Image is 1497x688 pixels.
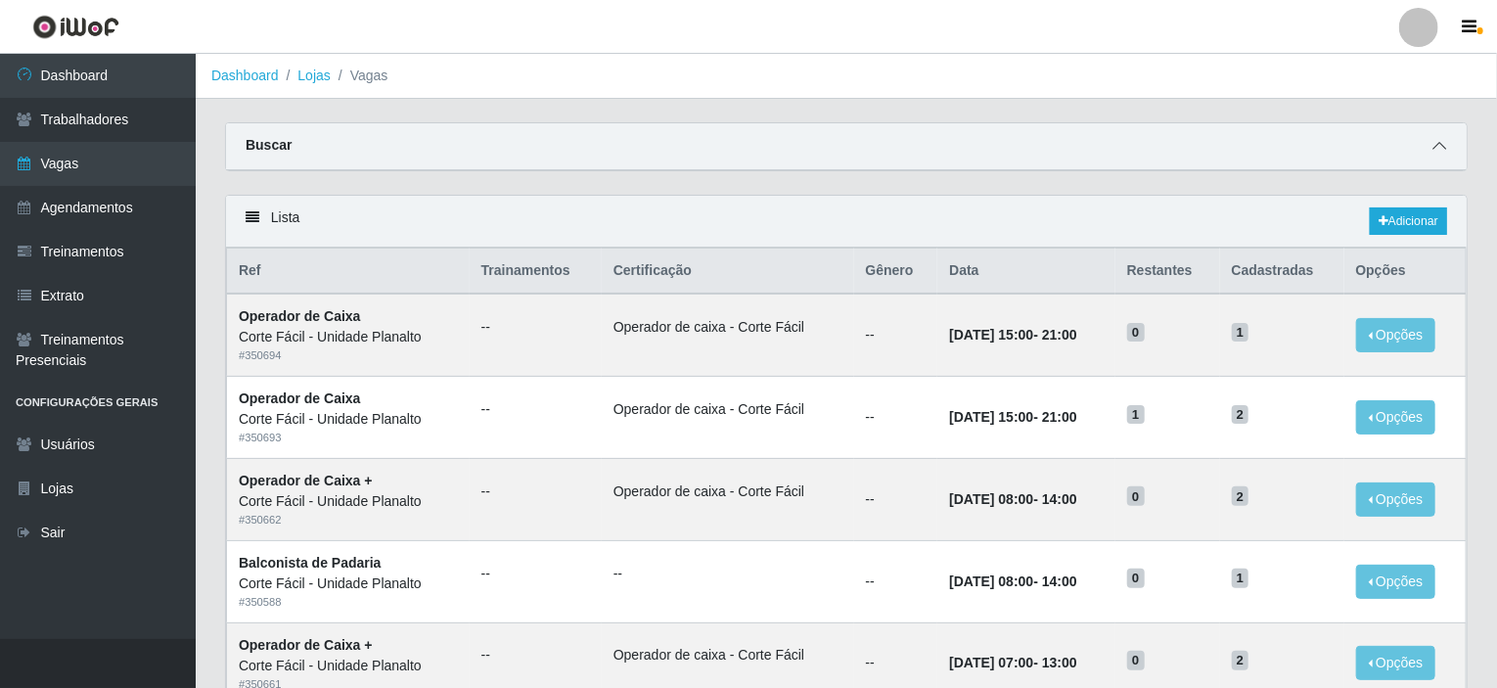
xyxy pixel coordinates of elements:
[949,409,1033,425] time: [DATE] 15:00
[1356,400,1436,435] button: Opções
[239,555,382,571] strong: Balconista de Padaria
[331,66,388,86] li: Vagas
[239,347,458,364] div: # 350694
[239,491,458,512] div: Corte Fácil - Unidade Planalto
[239,594,458,611] div: # 350588
[1127,651,1145,670] span: 0
[297,68,330,83] a: Lojas
[1115,249,1220,295] th: Restantes
[949,491,1033,507] time: [DATE] 08:00
[613,645,842,665] li: Operador de caixa - Corte Fácil
[1232,486,1249,506] span: 2
[949,327,1033,343] time: [DATE] 15:00
[481,482,590,502] ul: --
[239,390,361,406] strong: Operador de Caixa
[949,655,1033,670] time: [DATE] 07:00
[1232,405,1249,425] span: 2
[949,491,1076,507] strong: -
[211,68,279,83] a: Dashboard
[1356,318,1436,352] button: Opções
[1232,651,1249,670] span: 2
[854,294,938,376] td: --
[470,249,602,295] th: Trainamentos
[1042,573,1077,589] time: 14:00
[1127,486,1145,506] span: 0
[239,308,361,324] strong: Operador de Caixa
[949,409,1076,425] strong: -
[239,430,458,446] div: # 350693
[949,327,1076,343] strong: -
[1127,405,1145,425] span: 1
[949,655,1076,670] strong: -
[854,458,938,540] td: --
[613,564,842,584] ul: --
[196,54,1497,99] nav: breadcrumb
[1232,323,1249,343] span: 1
[481,645,590,665] ul: --
[1356,646,1436,680] button: Opções
[602,249,854,295] th: Certificação
[1042,327,1077,343] time: 21:00
[239,512,458,528] div: # 350662
[32,15,119,39] img: CoreUI Logo
[1042,655,1077,670] time: 13:00
[239,473,373,488] strong: Operador de Caixa +
[246,137,292,153] strong: Buscar
[1220,249,1344,295] th: Cadastradas
[1370,207,1447,235] a: Adicionar
[239,409,458,430] div: Corte Fácil - Unidade Planalto
[481,564,590,584] ul: --
[1356,482,1436,517] button: Opções
[239,656,458,676] div: Corte Fácil - Unidade Planalto
[949,573,1033,589] time: [DATE] 08:00
[854,377,938,459] td: --
[239,327,458,347] div: Corte Fácil - Unidade Planalto
[239,637,373,653] strong: Operador de Caixa +
[613,317,842,338] li: Operador de caixa - Corte Fácil
[1127,569,1145,588] span: 0
[1127,323,1145,343] span: 0
[613,399,842,420] li: Operador de caixa - Corte Fácil
[937,249,1114,295] th: Data
[854,540,938,622] td: --
[1232,569,1249,588] span: 1
[1042,409,1077,425] time: 21:00
[239,573,458,594] div: Corte Fácil - Unidade Planalto
[226,196,1467,248] div: Lista
[481,399,590,420] ul: --
[1042,491,1077,507] time: 14:00
[613,482,842,502] li: Operador de caixa - Corte Fácil
[227,249,470,295] th: Ref
[1344,249,1467,295] th: Opções
[949,573,1076,589] strong: -
[1356,565,1436,599] button: Opções
[481,317,590,338] ul: --
[854,249,938,295] th: Gênero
